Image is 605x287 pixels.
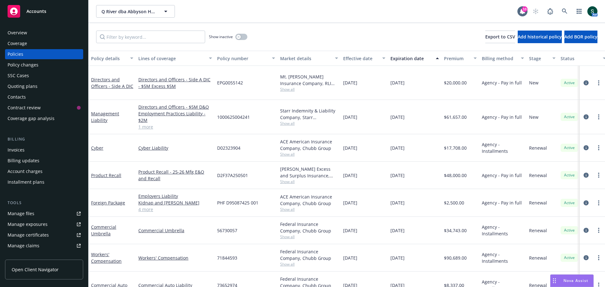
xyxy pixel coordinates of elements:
[5,219,83,229] span: Manage exposures
[8,38,27,49] div: Coverage
[5,71,83,81] a: SSC Cases
[518,31,562,43] button: Add historical policy
[390,227,405,234] span: [DATE]
[561,55,599,62] div: Status
[563,255,576,261] span: Active
[138,193,212,199] a: Employers Liability
[215,51,278,66] button: Policy number
[390,79,405,86] span: [DATE]
[550,275,558,287] div: Drag to move
[482,79,522,86] span: Agency - Pay in full
[595,254,602,261] a: more
[138,169,212,182] a: Product Recall - 25-26 Mfg E&O and Recall
[5,103,83,113] a: Contract review
[138,199,212,206] a: Kidnap and [PERSON_NAME]
[595,79,602,87] a: more
[343,55,378,62] div: Effective date
[485,31,515,43] button: Export to CSV
[8,113,55,123] div: Coverage gap analysis
[390,255,405,261] span: [DATE]
[8,49,23,59] div: Policies
[91,145,103,151] a: Cyber
[482,199,522,206] span: Agency - Pay in full
[563,145,576,151] span: Active
[343,255,357,261] span: [DATE]
[217,114,250,120] span: 1000625004241
[529,79,539,86] span: New
[582,113,590,121] a: circleInformation
[91,77,133,89] a: Directors and Officers - Side A DIC
[8,103,41,113] div: Contract review
[12,266,59,273] span: Open Client Navigator
[529,5,542,18] a: Start snowing
[280,87,338,92] span: Show all
[8,81,37,91] div: Quoting plans
[26,9,46,14] span: Accounts
[343,145,357,151] span: [DATE]
[217,199,258,206] span: PHF D95087425 001
[8,71,29,81] div: SSC Cases
[8,209,34,219] div: Manage files
[563,278,588,283] span: Nova Assist
[138,55,205,62] div: Lines of coverage
[96,5,175,18] button: Q River dba Abbyson Home
[280,193,338,207] div: ACE American Insurance Company, Chubb Group
[595,144,602,152] a: more
[390,55,432,62] div: Expiration date
[582,199,590,207] a: circleInformation
[444,145,467,151] span: $17,708.00
[482,55,517,62] div: Billing method
[563,172,576,178] span: Active
[217,172,248,179] span: D2F37A250501
[5,28,83,38] a: Overview
[444,172,467,179] span: $48,000.00
[217,255,237,261] span: 71844593
[138,206,212,213] a: 4 more
[8,28,27,38] div: Overview
[5,113,83,123] a: Coverage gap analysis
[582,254,590,261] a: circleInformation
[8,230,49,240] div: Manage certificates
[5,38,83,49] a: Coverage
[138,123,212,130] a: 1 more
[529,55,549,62] div: Stage
[5,230,83,240] a: Manage certificates
[582,144,590,152] a: circleInformation
[564,31,597,43] button: Add BOR policy
[280,166,338,179] div: [PERSON_NAME] Excess and Surplus Insurance, Inc., [PERSON_NAME] Group, RT Specialty Insurance Ser...
[91,224,116,237] a: Commercial Umbrella
[563,80,576,86] span: Active
[280,73,338,87] div: Mt. [PERSON_NAME] Insurance Company, RLI Corp, RT Specialty Insurance Services, LLC (RSG Specialt...
[558,5,571,18] a: Search
[343,199,357,206] span: [DATE]
[563,200,576,206] span: Active
[343,79,357,86] span: [DATE]
[563,114,576,120] span: Active
[138,145,212,151] a: Cyber Liability
[444,114,467,120] span: $61,657.00
[595,171,602,179] a: more
[587,6,597,16] img: photo
[390,145,405,151] span: [DATE]
[482,114,522,120] span: Agency - Pay in full
[91,111,119,123] a: Management Liability
[582,79,590,87] a: circleInformation
[5,166,83,176] a: Account charges
[444,79,467,86] span: $20,000.00
[5,92,83,102] a: Contacts
[5,251,83,261] a: Manage BORs
[280,107,338,121] div: Starr Indemnity & Liability Company, Starr Companies, RT Specialty Insurance Services, LLC (RSG S...
[280,234,338,239] span: Show all
[390,172,405,179] span: [DATE]
[444,255,467,261] span: $90,689.00
[444,227,467,234] span: $34,743.00
[482,172,522,179] span: Agency - Pay in full
[138,110,212,123] a: Employment Practices Liability - $2M
[8,177,44,187] div: Installment plans
[209,34,233,39] span: Show inactive
[441,51,479,66] button: Premium
[5,60,83,70] a: Policy changes
[101,8,156,15] span: Q River dba Abbyson Home
[390,199,405,206] span: [DATE]
[96,31,205,43] input: Filter by keyword...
